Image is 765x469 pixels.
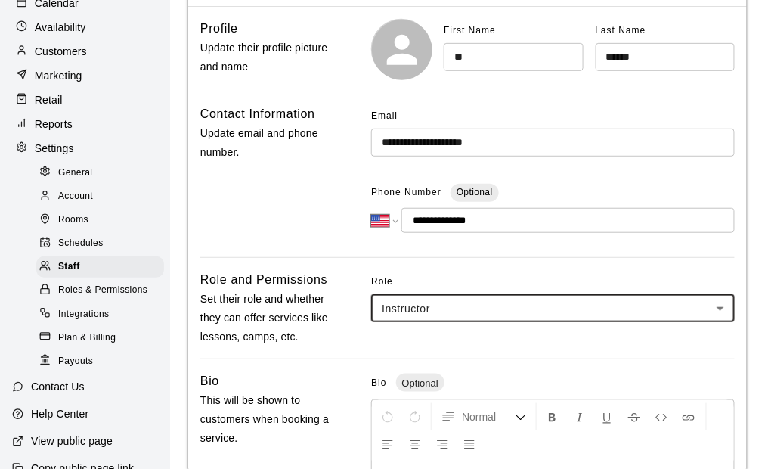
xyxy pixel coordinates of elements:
[12,113,158,135] a: Reports
[36,185,170,208] a: Account
[371,270,735,294] span: Role
[12,137,158,160] a: Settings
[12,16,158,39] a: Availability
[567,403,593,430] button: Format Italics
[58,307,110,322] span: Integrations
[375,403,401,430] button: Undo
[540,403,565,430] button: Format Bold
[12,89,158,111] a: Retail
[36,256,164,278] div: Staff
[36,349,170,373] a: Payouts
[36,303,170,326] a: Integrations
[35,116,73,132] p: Reports
[457,430,482,458] button: Justify Align
[36,161,170,185] a: General
[12,64,158,87] a: Marketing
[36,351,164,372] div: Payouts
[429,430,455,458] button: Right Align
[31,406,88,421] p: Help Center
[36,232,170,256] a: Schedules
[58,213,88,228] span: Rooms
[35,141,74,156] p: Settings
[58,166,93,181] span: General
[58,354,93,369] span: Payouts
[371,377,386,388] span: Bio
[462,409,515,424] span: Normal
[200,124,339,162] p: Update email and phone number.
[402,430,428,458] button: Center Align
[396,377,444,389] span: Optional
[200,270,327,290] h6: Role and Permissions
[402,403,428,430] button: Redo
[31,379,85,394] p: Contact Us
[36,186,164,207] div: Account
[649,403,674,430] button: Insert Code
[36,209,170,232] a: Rooms
[58,189,93,204] span: Account
[371,181,441,205] span: Phone Number
[200,39,339,76] p: Update their profile picture and name
[457,187,493,197] span: Optional
[36,256,170,279] a: Staff
[36,326,170,349] a: Plan & Billing
[36,280,164,301] div: Roles & Permissions
[375,430,401,458] button: Left Align
[621,403,647,430] button: Format Strikethrough
[36,279,170,303] a: Roles & Permissions
[58,236,104,251] span: Schedules
[36,328,164,349] div: Plan & Billing
[596,25,646,36] span: Last Name
[200,391,339,449] p: This will be shown to customers when booking a service.
[371,104,398,129] span: Email
[36,210,164,231] div: Rooms
[58,259,80,275] span: Staff
[35,20,86,35] p: Availability
[35,68,82,83] p: Marketing
[12,40,158,63] a: Customers
[200,104,315,124] h6: Contact Information
[36,233,164,254] div: Schedules
[371,294,735,322] div: Instructor
[444,25,496,36] span: First Name
[35,92,63,107] p: Retail
[594,403,620,430] button: Format Underline
[200,19,238,39] h6: Profile
[200,290,339,347] p: Set their role and whether they can offer services like lessons, camps, etc.
[58,283,147,298] span: Roles & Permissions
[676,403,702,430] button: Insert Link
[31,433,113,449] p: View public page
[36,163,164,184] div: General
[36,304,164,325] div: Integrations
[58,331,116,346] span: Plan & Billing
[200,371,219,391] h6: Bio
[435,403,533,430] button: Formatting Options
[35,44,87,59] p: Customers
